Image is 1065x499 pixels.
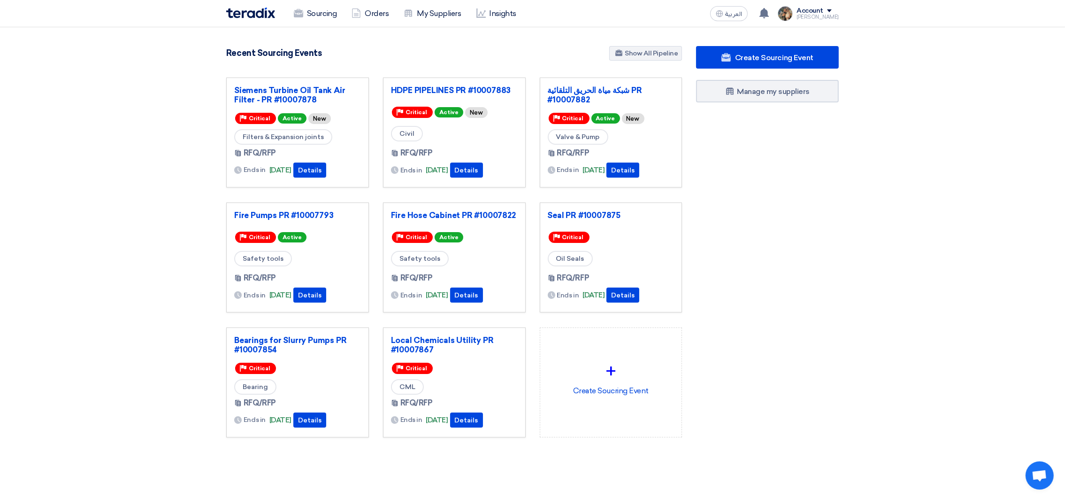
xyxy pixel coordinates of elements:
span: Critical [249,234,270,241]
span: Ends in [400,290,422,300]
span: [DATE] [426,290,448,301]
div: New [465,107,488,118]
span: RFQ/RFP [400,398,433,409]
span: RFQ/RFP [400,148,433,159]
span: Critical [249,115,270,122]
a: Bearings for Slurry Pumps PR #10007854 [234,335,361,354]
span: Critical [406,109,427,116]
span: RFQ/RFP [557,148,590,159]
span: Critical [249,365,270,372]
span: RFQ/RFP [244,148,276,159]
div: New [308,113,331,124]
div: [PERSON_NAME] [797,15,839,20]
a: Manage my suppliers [696,80,839,102]
span: Civil [391,126,423,141]
span: [DATE] [269,415,291,426]
span: Ends in [557,290,579,300]
button: Details [450,288,483,303]
span: Create Sourcing Event [735,53,813,62]
span: Ends in [400,165,422,175]
span: Ends in [557,165,579,175]
span: Critical [562,234,584,241]
button: Details [606,288,639,303]
span: العربية [725,11,742,17]
span: [DATE] [269,290,291,301]
span: Critical [562,115,584,122]
div: New [622,113,644,124]
h4: Recent Sourcing Events [226,48,322,58]
span: Ends in [244,165,266,175]
button: Details [450,163,483,178]
div: Open chat [1026,461,1054,490]
a: Seal PR #10007875 [548,211,674,220]
span: [DATE] [269,165,291,176]
span: CML [391,379,424,395]
button: Details [293,163,326,178]
div: Account [797,7,823,15]
button: Details [450,413,483,428]
span: Bearing [234,379,276,395]
span: Valve & Pump [548,129,608,145]
span: Active [278,113,306,124]
span: Safety tools [234,251,292,266]
button: العربية [710,6,748,21]
a: Siemens Turbine Oil Tank Air Filter - PR #10007878 [234,86,361,104]
span: [DATE] [426,165,448,176]
button: Details [293,288,326,303]
div: Create Soucring Event [548,335,674,418]
span: Ends in [400,415,422,425]
img: file_1710751448746.jpg [778,6,793,21]
span: Critical [406,234,427,241]
a: شبكة مياة الحريق التلقائية PR #10007882 [548,86,674,104]
button: Details [293,413,326,428]
span: Ends in [244,290,266,300]
a: Fire Hose Cabinet PR #10007822 [391,211,518,220]
img: Teradix logo [226,8,275,18]
span: Active [435,107,463,117]
span: [DATE] [582,290,605,301]
a: Orders [344,3,396,24]
a: Insights [469,3,524,24]
a: Sourcing [286,3,344,24]
span: Safety tools [391,251,449,266]
button: Details [606,163,639,178]
span: [DATE] [426,415,448,426]
span: Ends in [244,415,266,425]
span: Critical [406,365,427,372]
span: [DATE] [582,165,605,176]
a: Local Chemicals Utility PR #10007867 [391,335,518,354]
a: Fire Pumps PR #10007793 [234,211,361,220]
a: Show All Pipeline [609,46,682,61]
span: RFQ/RFP [244,398,276,409]
span: RFQ/RFP [557,273,590,284]
span: Filters & Expansion joints [234,129,332,145]
span: Active [435,232,463,242]
span: Active [278,232,306,242]
div: + [548,357,674,385]
a: My Suppliers [396,3,468,24]
span: RFQ/RFP [400,273,433,284]
a: HDPE PIPELINES PR #10007883 [391,86,518,95]
span: Oil Seals [548,251,593,266]
span: Active [591,113,620,124]
span: RFQ/RFP [244,273,276,284]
